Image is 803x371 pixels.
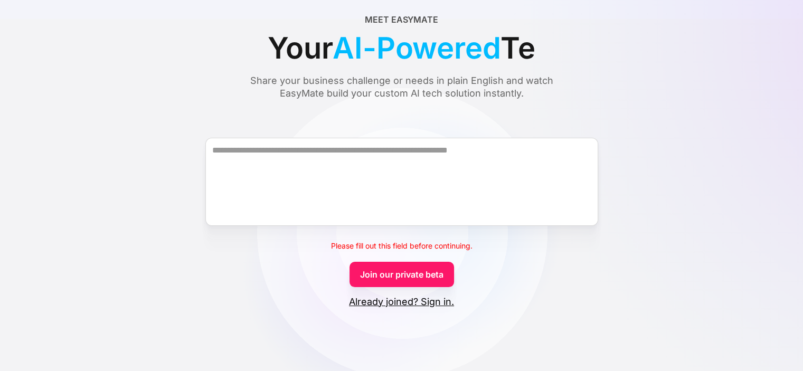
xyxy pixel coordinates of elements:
a: Already joined? Sign in. [349,296,454,308]
div: Share your business challenge or needs in plain English and watch EasyMate build your custom AI t... [230,74,573,100]
div: Meet EasyMate [365,13,438,26]
div: Your [268,26,535,70]
div: Please fill out this field before continuing. [331,240,473,252]
span: AI-Powered [333,26,500,70]
a: Join our private beta [349,262,454,287]
form: Form [25,119,778,308]
span: Te [500,26,535,70]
